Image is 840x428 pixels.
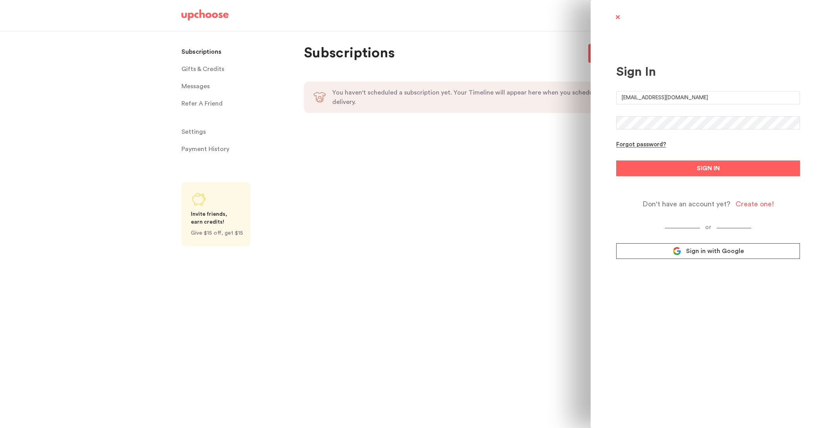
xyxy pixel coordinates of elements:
[686,247,744,255] span: Sign in with Google
[616,64,800,79] div: Sign In
[616,243,800,259] a: Sign in with Google
[616,141,666,149] div: Forgot password?
[616,160,800,176] button: SIGN IN
[700,224,717,230] span: or
[642,200,730,209] span: Don't have an account yet?
[616,91,800,104] input: E-mail
[697,164,720,173] span: SIGN IN
[736,200,774,209] div: Create one!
